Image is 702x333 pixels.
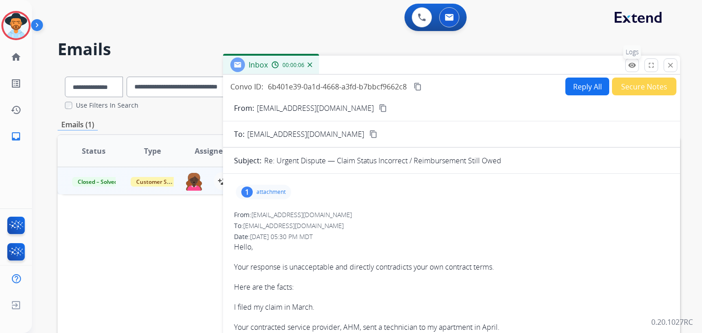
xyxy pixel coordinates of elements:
button: Secure Notes [612,78,676,95]
p: Here are the facts: [234,281,669,292]
mat-icon: home [11,52,21,62]
span: [EMAIL_ADDRESS][DOMAIN_NAME] [243,221,344,230]
mat-icon: history [11,104,21,115]
span: [DATE] 05:30 PM MDT [250,232,313,241]
p: I filed my claim in March. [234,302,669,312]
mat-icon: close [666,61,675,69]
p: Your contracted service provider, AHM, sent a technician to my apartment in April. [234,322,669,333]
p: To: [234,129,245,140]
span: Assignee [195,146,227,156]
mat-icon: content_copy [414,83,422,91]
h2: Emails [58,40,680,58]
span: Type [144,146,161,156]
p: 0.20.1027RC [651,317,693,328]
p: Hello, [234,241,669,252]
span: Inbox [249,60,268,70]
span: Status [82,146,106,156]
button: Reply All [565,78,609,95]
p: Your response is unacceptable and directly contradicts your own contract terms. [234,261,669,272]
mat-icon: content_copy [369,130,378,138]
label: Use Filters In Search [76,101,138,110]
div: To: [234,221,669,230]
button: Logs [625,58,639,72]
img: agent-avatar [185,172,203,191]
div: From: [234,210,669,219]
p: Convo ID: [230,81,263,92]
mat-icon: content_copy [379,104,387,112]
mat-icon: remove_red_eye [628,61,636,69]
p: attachment [256,188,286,196]
span: 00:00:06 [282,62,304,69]
mat-icon: inbox [11,131,21,142]
div: 1 [241,187,253,198]
p: Emails (1) [58,119,98,130]
img: avatar [3,13,29,38]
div: Date: [234,232,669,241]
p: Re: Urgent Dispute — Claim Status Incorrect / Reimbursement Still Owed [264,155,501,166]
span: [EMAIL_ADDRESS][DOMAIN_NAME] [251,210,352,219]
p: [EMAIL_ADDRESS][DOMAIN_NAME] [257,103,374,114]
mat-icon: person_add [218,176,229,187]
p: Subject: [234,155,261,166]
span: Closed – Solved [72,177,123,187]
mat-icon: list_alt [11,78,21,89]
span: Customer Support [131,177,190,187]
p: Logs [623,45,641,59]
span: 6b401e39-0a1d-4668-a3fd-b7bbcf9662c8 [268,82,407,92]
p: From: [234,103,254,114]
span: [EMAIL_ADDRESS][DOMAIN_NAME] [247,129,364,140]
mat-icon: fullscreen [647,61,655,69]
